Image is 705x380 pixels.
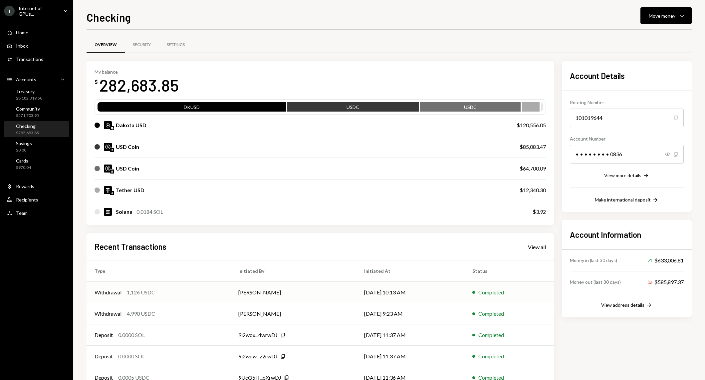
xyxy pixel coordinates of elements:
a: Accounts [4,73,69,85]
a: Community$571,703.95 [4,104,69,120]
div: • • • • • • • • 0836 [570,145,684,164]
div: View more details [604,173,641,178]
div: View all [528,244,546,250]
button: View address details [601,302,652,309]
button: Make international deposit [595,196,659,204]
td: [DATE] 9:23 AM [356,303,464,324]
div: $120,556.05 [517,121,546,129]
div: Completed [478,331,504,339]
div: Home [16,30,28,35]
div: Completed [478,288,504,296]
div: $12,340.30 [520,186,546,194]
div: Rewards [16,184,34,189]
div: 0.0000 SOL [118,331,145,339]
td: [PERSON_NAME] [230,303,356,324]
div: USD Coin [116,143,139,151]
div: $3.92 [533,208,546,216]
img: USDC [104,165,112,173]
h2: Account Information [570,229,684,240]
a: Overview [87,36,125,53]
div: $970.04 [16,165,31,171]
a: Checking$282,683.85 [4,121,69,137]
td: [PERSON_NAME] [230,282,356,303]
div: USDC [287,104,419,113]
div: 101019644 [570,109,684,127]
div: Internet of GPUs... [19,5,58,17]
div: Account Number [570,135,684,142]
div: 0.0000 SOL [118,352,145,360]
div: Treasury [16,89,42,94]
a: Treasury$8,182,319.50 [4,87,69,103]
div: Overview [95,42,117,48]
a: Settings [159,36,193,53]
button: View more details [604,172,649,180]
div: $633,006.81 [648,256,684,264]
img: solana-mainnet [110,170,114,174]
div: Withdrawal [95,310,121,318]
div: $ [95,79,98,85]
a: Savings$0.00 [4,139,69,155]
div: Completed [478,310,504,318]
th: Status [464,260,554,282]
div: Move money [649,12,675,19]
div: Tether USD [116,186,144,194]
a: Recipients [4,193,69,205]
div: Transactions [16,56,43,62]
div: $8,182,319.50 [16,96,42,101]
a: Inbox [4,40,69,52]
div: Settings [167,42,185,48]
th: Type [87,260,230,282]
button: Move money [640,7,692,24]
img: USDC [104,143,112,151]
th: Initiated By [230,260,356,282]
div: Money in (last 30 days) [570,257,617,264]
div: View address details [601,302,644,308]
a: Transactions [4,53,69,65]
div: $85,083.47 [520,143,546,151]
div: $64,700.09 [520,165,546,173]
div: DKUSD [98,104,286,113]
div: Deposit [95,352,113,360]
div: Completed [478,352,504,360]
div: My balance [95,69,179,75]
div: $0.00 [16,148,32,153]
div: 1,126 USDC [127,288,155,296]
div: 282,683.85 [99,75,179,96]
div: Community [16,106,40,112]
h2: Recent Transactions [95,241,166,252]
a: Home [4,26,69,38]
div: Savings [16,141,32,146]
div: Accounts [16,77,36,82]
div: Make international deposit [595,197,651,202]
img: base-mainnet [110,126,114,130]
td: [DATE] 11:37 AM [356,346,464,367]
th: Initiated At [356,260,464,282]
a: View all [528,243,546,250]
div: Withdrawal [95,288,121,296]
div: USD Coin [116,165,139,173]
div: Security [133,42,151,48]
h2: Account Details [570,70,684,81]
td: [DATE] 10:13 AM [356,282,464,303]
h1: Checking [87,11,131,24]
div: Checking [16,123,39,129]
img: SOL [104,208,112,216]
div: $585,897.37 [648,278,684,286]
div: Dakota USD [116,121,146,129]
div: Inbox [16,43,28,49]
td: [DATE] 11:37 AM [356,324,464,346]
a: Security [125,36,159,53]
a: Team [4,207,69,219]
div: Recipients [16,197,38,202]
div: $571,703.95 [16,113,40,119]
div: USDC [420,104,521,113]
a: Rewards [4,180,69,192]
div: 4,990 USDC [127,310,155,318]
div: Routing Number [570,99,684,106]
img: ethereum-mainnet [110,148,114,152]
div: 9i2wow...z2rwDJ [238,352,278,360]
div: Cards [16,158,31,164]
div: Deposit [95,331,113,339]
div: $282,683.85 [16,130,39,136]
img: DKUSD [104,121,112,129]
